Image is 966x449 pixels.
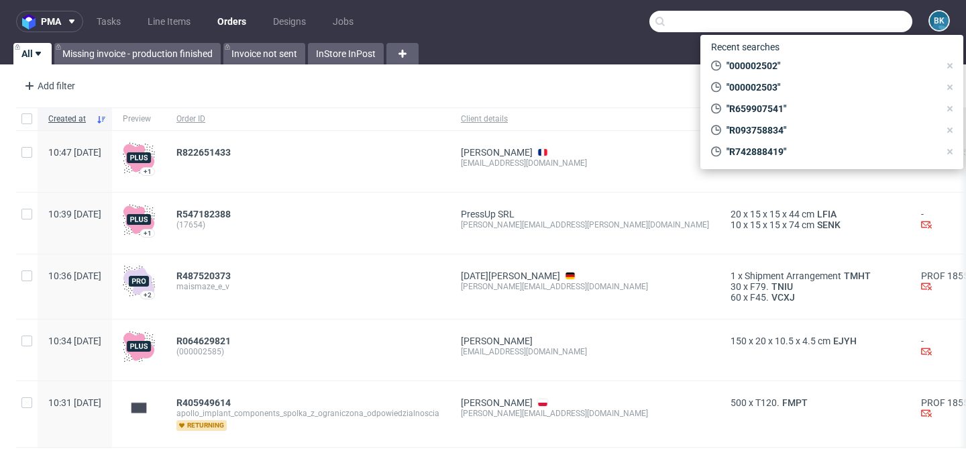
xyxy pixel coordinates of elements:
span: "000002503" [721,81,939,94]
span: F45. [750,292,769,303]
div: x [731,270,900,281]
a: R547182388 [176,209,233,219]
a: Tasks [89,11,129,32]
img: data [123,397,155,419]
span: Preview [123,113,155,125]
span: returning [176,420,227,431]
a: All [13,43,52,64]
div: x [731,336,900,346]
a: InStore InPost [308,43,384,64]
a: Invoice not sent [223,43,305,64]
img: plus-icon.676465ae8f3a83198b3f.png [123,330,155,362]
div: Add filter [19,75,78,97]
img: logo [22,14,41,30]
span: 150 [731,336,747,346]
div: [EMAIL_ADDRESS][DOMAIN_NAME] [461,158,709,168]
figcaption: BK [930,11,949,30]
div: +2 [144,291,152,299]
span: Client details [461,113,709,125]
div: [PERSON_NAME][EMAIL_ADDRESS][DOMAIN_NAME] [461,281,709,292]
span: 10:39 [DATE] [48,209,101,219]
img: plus-icon.676465ae8f3a83198b3f.png [123,203,155,236]
div: x [731,219,900,230]
a: VCXJ [769,292,798,303]
span: 10:36 [DATE] [48,270,101,281]
span: "000002502" [721,59,939,72]
span: Recent searches [706,36,785,58]
span: (000002585) [176,346,439,357]
a: LFIA [814,209,839,219]
a: Orders [209,11,254,32]
span: F79. [750,281,769,292]
a: FMPT [780,397,810,408]
img: plus-icon.676465ae8f3a83198b3f.png [123,142,155,174]
a: TMHT [841,270,873,281]
div: [PERSON_NAME][EMAIL_ADDRESS][DOMAIN_NAME] [461,408,709,419]
img: pro-icon.017ec5509f39f3e742e3.png [123,265,155,297]
span: Created at [48,113,91,125]
span: 1 [731,270,736,281]
a: [PERSON_NAME] [461,147,533,158]
div: [PERSON_NAME][EMAIL_ADDRESS][PERSON_NAME][DOMAIN_NAME] [461,219,709,230]
a: [DATE][PERSON_NAME] [461,270,560,281]
span: R487520373 [176,270,231,281]
div: x [731,209,900,219]
span: T120. [755,397,780,408]
div: +1 [144,230,152,237]
a: Line Items [140,11,199,32]
div: [EMAIL_ADDRESS][DOMAIN_NAME] [461,346,709,357]
a: R487520373 [176,270,233,281]
div: x [731,281,900,292]
span: 15 x 15 x 44 cm [750,209,814,219]
div: +1 [144,168,152,175]
a: R064629821 [176,336,233,346]
span: R405949614 [176,397,231,408]
span: "R742888419" [721,145,939,158]
div: x [731,292,900,303]
a: Designs [265,11,314,32]
span: pma [41,17,61,26]
span: maismaze_e_v [176,281,439,292]
span: 20 x 10.5 x 4.5 cm [755,336,830,346]
span: apollo_implant_components_spolka_z_ograniczona_odpowiedzialnoscia [176,408,439,419]
span: 10 [731,219,741,230]
span: R064629821 [176,336,231,346]
span: "R659907541" [721,102,939,115]
div: x [731,397,900,408]
span: Shipment Arrangement [745,270,841,281]
span: 500 [731,397,747,408]
a: PressUp SRL [461,209,515,219]
span: Order ID [176,113,439,125]
span: 10:31 [DATE] [48,397,101,408]
span: R547182388 [176,209,231,219]
span: 10:34 [DATE] [48,336,101,346]
a: Jobs [325,11,362,32]
span: "R093758834" [721,123,939,137]
span: (17654) [176,219,439,230]
span: 10:47 [DATE] [48,147,101,158]
a: [PERSON_NAME] [461,397,533,408]
a: EJYH [830,336,859,346]
span: 30 [731,281,741,292]
a: SENK [814,219,843,230]
span: 15 x 15 x 74 cm [750,219,814,230]
a: R405949614 [176,397,233,408]
a: R822651433 [176,147,233,158]
a: Missing invoice - production finished [54,43,221,64]
a: TNIU [769,281,796,292]
button: pma [16,11,83,32]
span: R822651433 [176,147,231,158]
span: 20 [731,209,741,219]
span: 60 [731,292,741,303]
a: [PERSON_NAME] [461,336,533,346]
